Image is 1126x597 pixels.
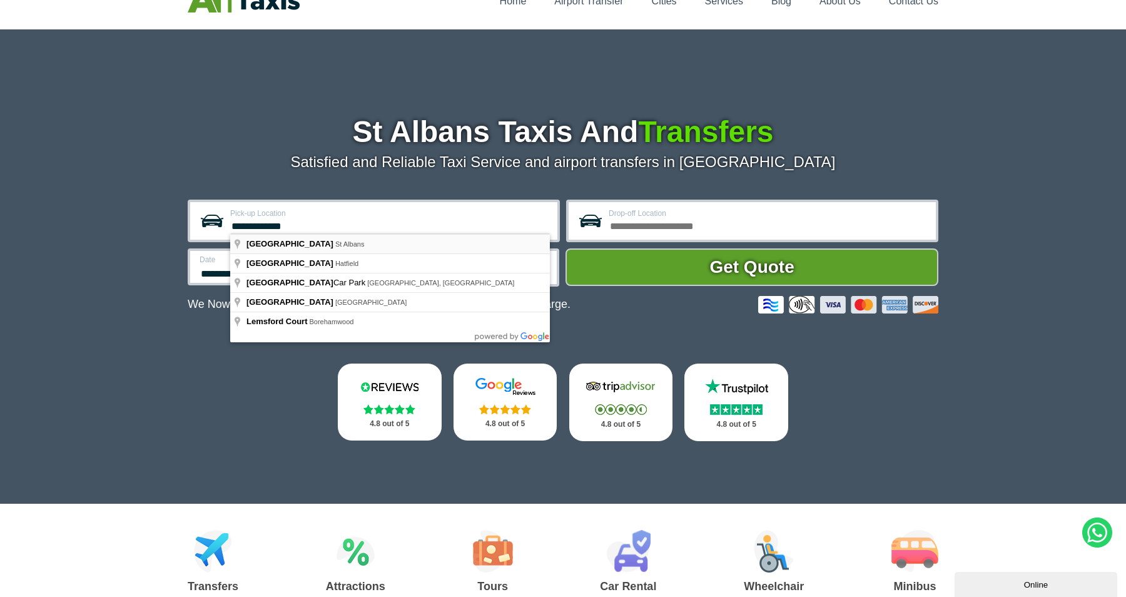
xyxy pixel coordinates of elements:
img: Credit And Debit Cards [758,296,938,314]
img: Tours [473,530,513,573]
a: Reviews.io Stars 4.8 out of 5 [338,364,442,441]
p: 4.8 out of 5 [352,416,428,432]
img: Google [468,377,543,396]
img: Stars [363,404,415,414]
img: Minibus [891,530,938,573]
label: Date [200,256,360,263]
img: Airport Transfers [194,530,232,573]
a: Tripadvisor Stars 4.8 out of 5 [569,364,673,441]
span: Hatfield [335,260,358,267]
img: Wheelchair [754,530,794,573]
span: [GEOGRAPHIC_DATA] [246,258,333,268]
img: Stars [479,404,531,414]
h3: Transfers [188,581,238,592]
p: 4.8 out of 5 [698,417,774,432]
p: We Now Accept Card & Contactless Payment In [188,298,571,311]
span: Car Park [246,278,367,287]
img: Reviews.io [352,377,427,396]
img: Attractions [337,530,375,573]
span: St Albans [335,240,364,248]
iframe: chat widget [955,569,1120,597]
p: 4.8 out of 5 [583,417,659,432]
img: Trustpilot [699,377,774,396]
img: Car Rental [606,530,651,573]
p: Satisfied and Reliable Taxi Service and airport transfers in [GEOGRAPHIC_DATA] [188,153,938,171]
h3: Attractions [326,581,385,592]
img: Stars [710,404,763,415]
h3: Car Rental [600,581,656,592]
a: Google Stars 4.8 out of 5 [454,364,557,441]
p: 4.8 out of 5 [467,416,544,432]
h1: St Albans Taxis And [188,117,938,147]
span: [GEOGRAPHIC_DATA], [GEOGRAPHIC_DATA] [367,279,514,287]
label: Drop-off Location [609,210,928,217]
label: Pick-up Location [230,210,550,217]
h3: Wheelchair [744,581,804,592]
h3: Tours [473,581,513,592]
span: Transfers [638,115,773,148]
a: Trustpilot Stars 4.8 out of 5 [684,364,788,441]
span: [GEOGRAPHIC_DATA] [335,298,407,306]
span: [GEOGRAPHIC_DATA] [246,278,333,287]
span: Borehamwood [310,318,354,325]
button: Get Quote [566,248,938,286]
img: Tripadvisor [583,377,658,396]
span: [GEOGRAPHIC_DATA] [246,239,333,248]
span: [GEOGRAPHIC_DATA] [246,297,333,307]
h3: Minibus [891,581,938,592]
span: Lemsford Court [246,317,308,326]
img: Stars [595,404,647,415]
